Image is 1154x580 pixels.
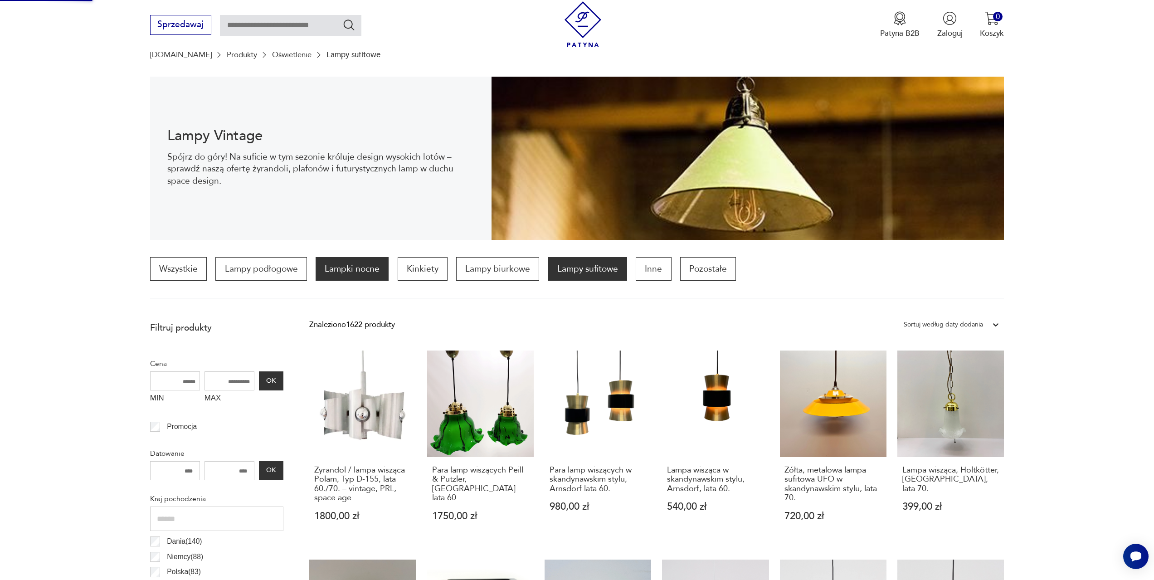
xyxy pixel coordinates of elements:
img: Lampy sufitowe w stylu vintage [492,77,1004,240]
p: Polska ( 83 ) [167,566,201,578]
a: Lampy podłogowe [215,257,307,281]
p: 540,00 zł [667,502,764,512]
p: Datowanie [150,448,283,459]
a: Produkty [227,50,257,59]
a: Oświetlenie [272,50,312,59]
a: Kinkiety [398,257,448,281]
a: Żyrandol / lampa wisząca Polam, Typ D-155, lata 60./70. – vintage, PRL, space ageŻyrandol / lampa... [309,351,416,542]
div: 0 [993,12,1003,21]
a: Ikona medaluPatyna B2B [880,11,920,39]
img: Ikonka użytkownika [943,11,957,25]
button: 0Koszyk [980,11,1004,39]
h3: Lampa wisząca, Holtkötter, [GEOGRAPHIC_DATA], lata 70. [902,466,999,493]
a: Lampa wisząca, Holtkötter, Niemcy, lata 70.Lampa wisząca, Holtkötter, [GEOGRAPHIC_DATA], lata 70.... [897,351,1004,542]
p: 1750,00 zł [432,512,529,521]
h3: Para lamp wiszących w skandynawskim stylu, Arnsdorf lata 60. [550,466,647,493]
a: Wszystkie [150,257,207,281]
p: 980,00 zł [550,502,647,512]
p: Spójrz do góry! Na suficie w tym sezonie króluje design wysokich lotów – sprawdź naszą ofertę żyr... [167,151,474,187]
label: MIN [150,390,200,408]
div: Znaleziono 1622 produkty [309,319,395,331]
iframe: Smartsupp widget button [1123,544,1149,569]
p: Filtruj produkty [150,322,283,334]
p: Koszyk [980,28,1004,39]
p: Dania ( 140 ) [167,536,202,547]
p: 399,00 zł [902,502,999,512]
a: Lampy biurkowe [456,257,539,281]
div: Sortuj według daty dodania [904,319,983,331]
p: Cena [150,358,283,370]
a: [DOMAIN_NAME] [150,50,212,59]
p: Promocja [167,421,197,433]
img: Ikona medalu [893,11,907,25]
h3: Para lamp wiszących Peill & Putzler, [GEOGRAPHIC_DATA] lata 60 [432,466,529,503]
button: Zaloguj [937,11,963,39]
img: Patyna - sklep z meblami i dekoracjami vintage [560,1,606,47]
img: Ikona koszyka [985,11,999,25]
p: Zaloguj [937,28,963,39]
button: OK [259,371,283,390]
p: Patyna B2B [880,28,920,39]
button: OK [259,461,283,480]
p: 1800,00 zł [314,512,411,521]
a: Żółta, metalowa lampa sufitowa UFO w skandynawskim stylu, lata 70.Żółta, metalowa lampa sufitowa ... [780,351,886,542]
a: Pozostałe [680,257,736,281]
a: Para lamp wiszących Peill & Putzler, Niemcy lata 60Para lamp wiszących Peill & Putzler, [GEOGRAPH... [427,351,534,542]
a: Sprzedawaj [150,22,211,29]
button: Patyna B2B [880,11,920,39]
button: Szukaj [342,18,355,31]
a: Inne [636,257,671,281]
h3: Żółta, metalowa lampa sufitowa UFO w skandynawskim stylu, lata 70. [784,466,881,503]
a: Lampki nocne [316,257,389,281]
label: MAX [205,390,254,408]
h1: Lampy Vintage [167,129,474,142]
p: Niemcy ( 88 ) [167,551,203,563]
p: 720,00 zł [784,512,881,521]
p: Kraj pochodzenia [150,493,283,505]
a: Para lamp wiszących w skandynawskim stylu, Arnsdorf lata 60.Para lamp wiszących w skandynawskim s... [545,351,651,542]
button: Sprzedawaj [150,15,211,35]
h3: Lampa wisząca w skandynawskim stylu, Arnsdorf, lata 60. [667,466,764,493]
a: Lampa wisząca w skandynawskim stylu, Arnsdorf, lata 60.Lampa wisząca w skandynawskim stylu, Arnsd... [662,351,769,542]
p: Lampy sufitowe [326,50,380,59]
a: Lampy sufitowe [548,257,627,281]
h3: Żyrandol / lampa wisząca Polam, Typ D-155, lata 60./70. – vintage, PRL, space age [314,466,411,503]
